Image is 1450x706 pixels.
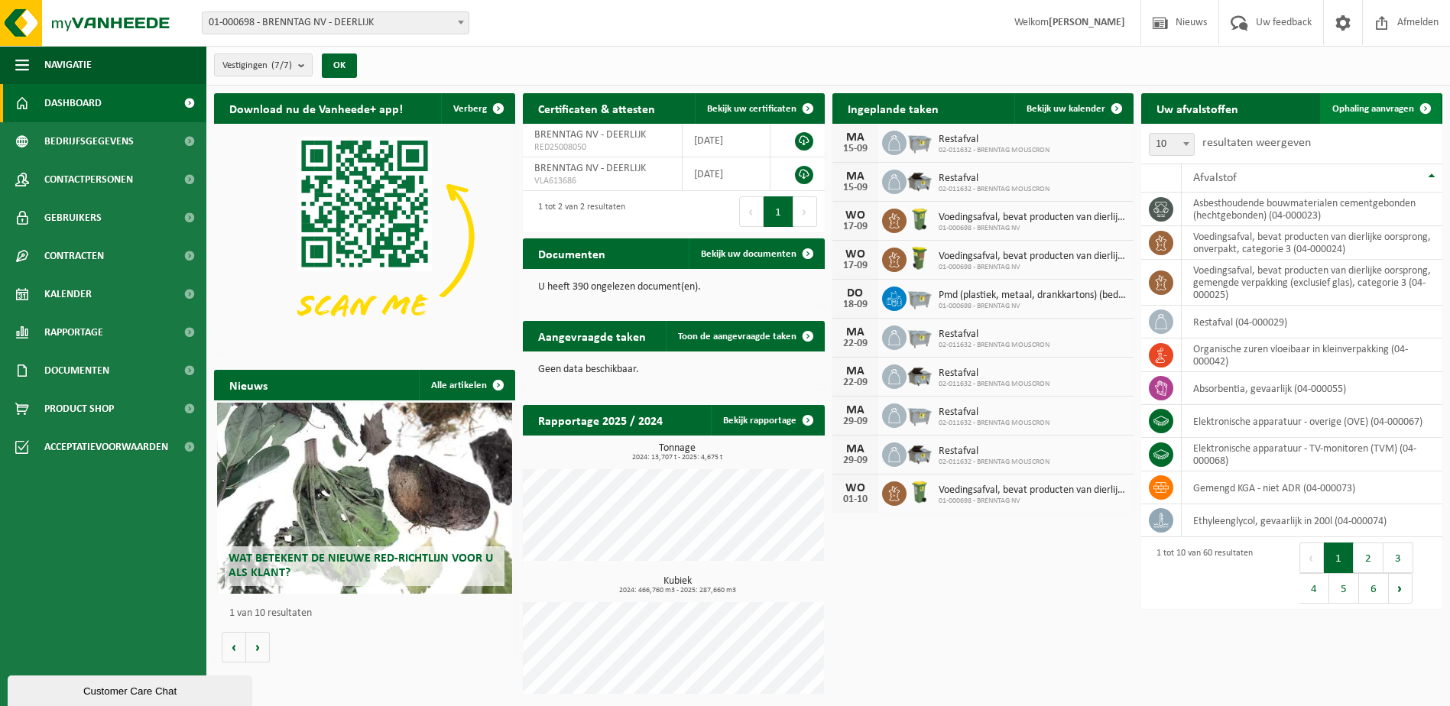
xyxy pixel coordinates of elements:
button: Previous [1299,542,1324,573]
div: MA [840,404,871,416]
h2: Certificaten & attesten [523,93,670,123]
button: Next [1389,573,1413,604]
div: MA [840,170,871,183]
span: Bedrijfsgegevens [44,122,134,160]
span: Navigatie [44,46,92,84]
span: Contracten [44,237,104,275]
span: 01-000698 - BRENNTAG NV - DEERLIJK [203,12,469,34]
button: Next [793,196,817,227]
div: 22-09 [840,377,871,388]
label: resultaten weergeven [1202,137,1311,149]
div: 1 tot 10 van 60 resultaten [1149,541,1253,605]
span: Restafval [939,329,1049,341]
button: Previous [739,196,764,227]
img: WB-0140-HPE-GN-50 [907,479,933,505]
a: Ophaling aanvragen [1320,93,1441,124]
button: 6 [1359,573,1389,604]
td: voedingsafval, bevat producten van dierlijke oorsprong, onverpakt, categorie 3 (04-000024) [1182,226,1442,260]
td: voedingsafval, bevat producten van dierlijke oorsprong, gemengde verpakking (exclusief glas), cat... [1182,260,1442,306]
h2: Aangevraagde taken [523,321,661,351]
div: 22-09 [840,338,871,349]
td: gemengd KGA - niet ADR (04-000073) [1182,471,1442,504]
span: Dashboard [44,84,102,122]
td: asbesthoudende bouwmaterialen cementgebonden (hechtgebonden) (04-000023) [1182,193,1442,226]
span: Product Shop [44,390,114,428]
count: (7/7) [271,60,292,70]
img: WB-5000-GAL-GY-01 [907,440,933,466]
span: Restafval [939,445,1049,458]
div: WO [840,248,871,261]
span: 01-000698 - BRENNTAG NV - DEERLIJK [202,11,469,34]
a: Bekijk uw documenten [689,238,823,269]
span: 01-000698 - BRENNTAG NV [939,302,1126,311]
span: BRENNTAG NV - DEERLIJK [534,129,646,141]
span: Restafval [939,173,1049,185]
h2: Download nu de Vanheede+ app! [214,93,418,123]
span: Contactpersonen [44,160,133,199]
td: [DATE] [683,124,770,157]
span: 10 [1149,133,1195,156]
span: Kalender [44,275,92,313]
button: 4 [1299,573,1329,604]
img: WB-2500-GAL-GY-01 [907,128,933,154]
h3: Kubiek [530,576,824,594]
a: Alle artikelen [419,370,514,400]
div: WO [840,209,871,222]
td: organische zuren vloeibaar in kleinverpakking (04-000042) [1182,338,1442,372]
span: Rapportage [44,313,103,351]
td: elektronische apparatuur - overige (OVE) (04-000067) [1182,405,1442,438]
span: Restafval [939,368,1049,380]
div: 29-09 [840,455,871,466]
img: Download de VHEPlus App [214,124,515,350]
img: WB-0060-HPE-GN-50 [907,245,933,271]
div: WO [840,482,871,494]
span: Voedingsafval, bevat producten van dierlijke oorsprong, onverpakt, categorie 3 [939,212,1126,224]
span: 10 [1150,134,1194,155]
button: Volgende [246,632,270,662]
span: 01-000698 - BRENNTAG NV [939,263,1126,272]
button: 2 [1354,542,1384,573]
span: RED25008050 [534,141,670,154]
span: Wat betekent de nieuwe RED-richtlijn voor u als klant? [229,552,493,579]
span: 02-011632 - BRENNTAG MOUSCRON [939,458,1049,467]
img: WB-0140-HPE-GN-50 [907,206,933,232]
h2: Documenten [523,238,621,268]
span: 02-011632 - BRENNTAG MOUSCRON [939,341,1049,350]
div: MA [840,326,871,338]
span: Voedingsafval, bevat producten van dierlijke oorsprong, onverpakt, categorie 3 [939,484,1126,497]
div: 29-09 [840,416,871,427]
a: Wat betekent de nieuwe RED-richtlijn voor u als klant? [217,403,512,594]
span: Afvalstof [1193,172,1237,184]
img: WB-5000-GAL-GY-01 [907,167,933,193]
span: Gebruikers [44,199,102,237]
button: 3 [1384,542,1413,573]
iframe: chat widget [8,672,255,706]
div: 18-09 [840,300,871,310]
span: VLA613686 [534,175,670,187]
button: Verberg [441,93,514,124]
div: 1 tot 2 van 2 resultaten [530,195,625,228]
h2: Rapportage 2025 / 2024 [523,405,678,435]
span: Verberg [453,104,487,114]
td: ethyleenglycol, gevaarlijk in 200l (04-000074) [1182,504,1442,537]
a: Bekijk uw kalender [1014,93,1132,124]
span: Voedingsafval, bevat producten van dierlijke oorsprong, onverpakt, categorie 3 [939,251,1126,263]
div: MA [840,131,871,144]
div: 17-09 [840,261,871,271]
span: 02-011632 - BRENNTAG MOUSCRON [939,380,1049,389]
p: U heeft 390 ongelezen document(en). [538,282,809,293]
td: absorbentia, gevaarlijk (04-000055) [1182,372,1442,405]
span: Restafval [939,134,1049,146]
button: OK [322,53,357,78]
button: 5 [1329,573,1359,604]
span: Ophaling aanvragen [1332,104,1414,114]
span: 02-011632 - BRENNTAG MOUSCRON [939,146,1049,155]
span: Pmd (plastiek, metaal, drankkartons) (bedrijven) [939,290,1126,302]
h3: Tonnage [530,443,824,461]
p: 1 van 10 resultaten [229,608,508,619]
h2: Nieuws [214,370,283,400]
span: Toon de aangevraagde taken [678,332,796,342]
span: Restafval [939,406,1049,419]
span: 02-011632 - BRENNTAG MOUSCRON [939,185,1049,194]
